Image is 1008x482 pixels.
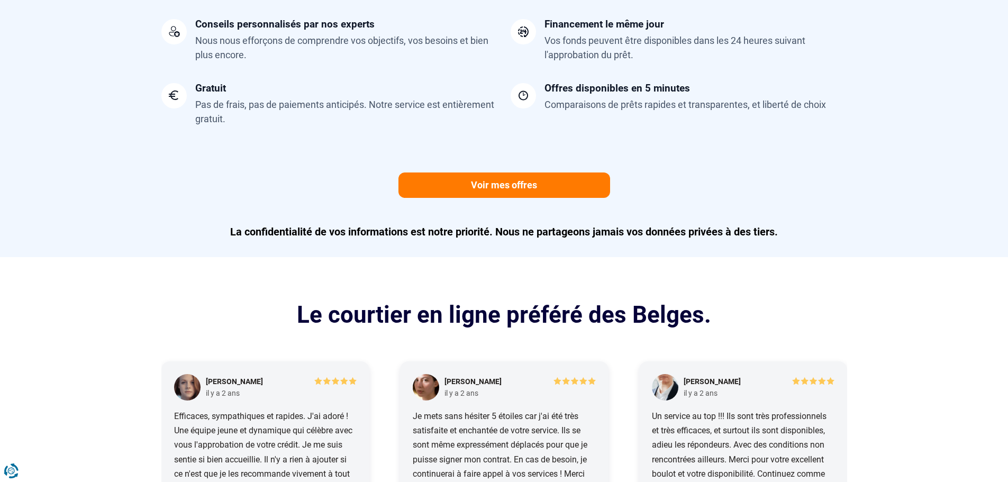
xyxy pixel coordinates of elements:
div: [PERSON_NAME] [444,377,502,387]
div: Comparaisons de prêts rapides et transparentes, et liberté de choix [544,97,826,112]
div: il y a 2 ans [444,388,478,398]
h2: Le courtier en ligne préféré des Belges. [161,299,847,331]
a: Voir mes offres [398,172,610,198]
div: il y a 2 ans [683,388,717,398]
div: il y a 2 ans [205,388,239,398]
div: Offres disponibles en 5 minutes [544,83,690,93]
img: 5/5 [553,377,595,385]
img: 5/5 [314,377,357,385]
div: [PERSON_NAME] [205,377,262,387]
div: Financement le même jour [544,19,664,29]
div: Nous nous efforçons de comprendre vos objectifs, vos besoins et bien plus encore. [195,33,498,62]
div: Gratuit [195,83,226,93]
p: La confidentialité de vos informations est notre priorité. Nous ne partageons jamais vos données ... [161,224,847,239]
div: Conseils personnalisés par nos experts [195,19,375,29]
img: 5/5 [792,377,834,385]
div: Pas de frais, pas de paiements anticipés. Notre service est entièrement gratuit. [195,97,498,126]
div: [PERSON_NAME] [683,377,740,387]
div: Vos fonds peuvent être disponibles dans les 24 heures suivant l'approbation du prêt. [544,33,847,62]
